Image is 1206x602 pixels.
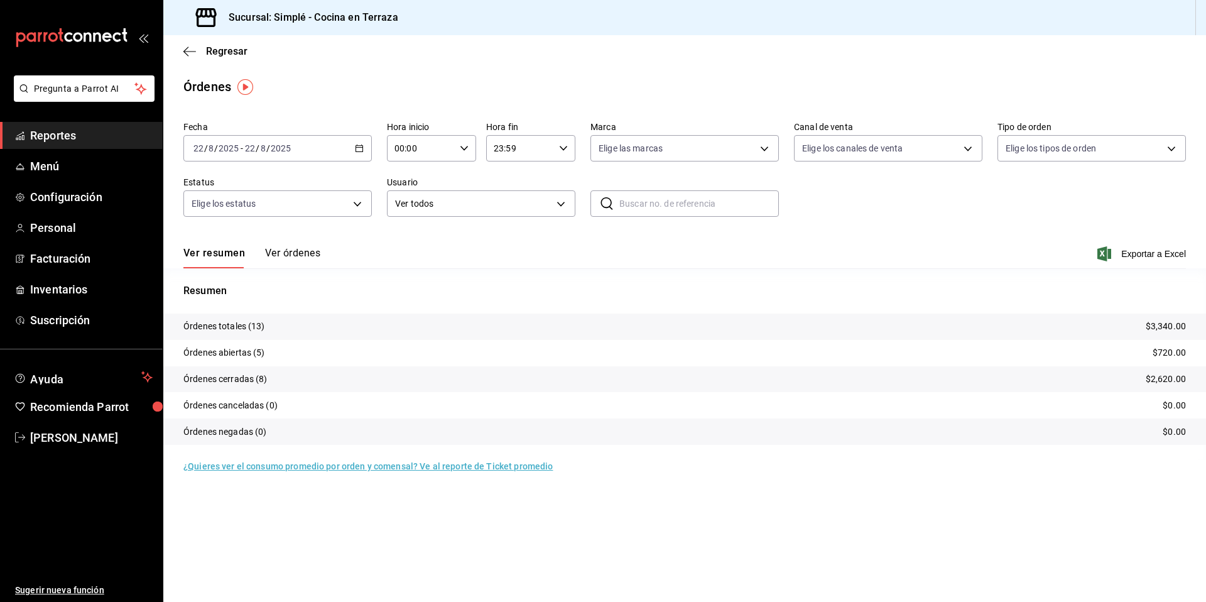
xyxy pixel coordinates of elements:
label: Estatus [183,178,372,187]
span: [PERSON_NAME] [30,429,153,446]
span: Personal [30,219,153,236]
p: $0.00 [1163,425,1186,439]
span: Elige las marcas [599,142,663,155]
span: Inventarios [30,281,153,298]
p: Órdenes totales (13) [183,320,265,333]
input: -- [193,143,204,153]
input: -- [244,143,256,153]
span: Suscripción [30,312,153,329]
p: $720.00 [1153,346,1186,359]
input: Buscar no. de referencia [619,191,779,216]
h3: Sucursal: Simplé - Cocina en Terraza [219,10,398,25]
span: Reportes [30,127,153,144]
span: Elige los canales de venta [802,142,903,155]
span: Menú [30,158,153,175]
input: ---- [270,143,291,153]
label: Tipo de orden [997,123,1186,131]
input: ---- [218,143,239,153]
p: Órdenes cerradas (8) [183,373,268,386]
span: Regresar [206,45,247,57]
p: $3,340.00 [1146,320,1186,333]
p: Resumen [183,283,1186,298]
span: / [266,143,270,153]
span: Ayuda [30,369,136,385]
a: Pregunta a Parrot AI [9,91,155,104]
input: -- [260,143,266,153]
button: Ver órdenes [265,247,320,268]
p: Órdenes canceladas (0) [183,399,278,412]
button: Ver resumen [183,247,245,268]
button: open_drawer_menu [138,33,148,43]
label: Usuario [387,178,575,187]
span: / [204,143,208,153]
span: / [214,143,218,153]
button: Regresar [183,45,247,57]
span: Elige los tipos de orden [1006,142,1096,155]
span: Recomienda Parrot [30,398,153,415]
label: Canal de venta [794,123,982,131]
div: Órdenes [183,77,231,96]
button: Pregunta a Parrot AI [14,75,155,102]
span: Ver todos [395,197,552,211]
a: ¿Quieres ver el consumo promedio por orden y comensal? Ve al reporte de Ticket promedio [183,461,553,471]
img: Tooltip marker [237,79,253,95]
p: $0.00 [1163,399,1186,412]
span: Elige los estatus [192,197,256,210]
span: Sugerir nueva función [15,584,153,597]
label: Fecha [183,123,372,131]
label: Hora inicio [387,123,476,131]
label: Hora fin [486,123,575,131]
div: navigation tabs [183,247,320,268]
span: / [256,143,259,153]
p: Órdenes abiertas (5) [183,346,265,359]
span: Configuración [30,189,153,205]
button: Exportar a Excel [1100,246,1186,261]
label: Marca [590,123,779,131]
p: Órdenes negadas (0) [183,425,267,439]
input: -- [208,143,214,153]
span: Pregunta a Parrot AI [34,82,135,96]
span: Facturación [30,250,153,267]
span: - [241,143,243,153]
p: $2,620.00 [1146,373,1186,386]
